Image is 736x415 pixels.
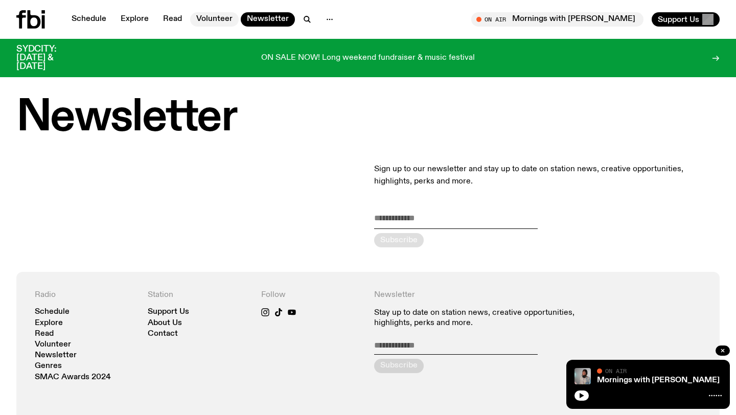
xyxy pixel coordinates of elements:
[35,362,62,370] a: Genres
[261,54,475,63] p: ON SALE NOW! Long weekend fundraiser & music festival
[261,290,362,300] h4: Follow
[652,12,720,27] button: Support Us
[148,290,248,300] h4: Station
[190,12,239,27] a: Volunteer
[574,368,591,384] img: Kana Frazer is smiling at the camera with her head tilted slightly to her left. She wears big bla...
[374,308,588,328] p: Stay up to date on station news, creative opportunities, highlights, perks and more.
[374,163,720,188] p: Sign up to our newsletter and stay up to date on station news, creative opportunities, highlights...
[605,367,627,374] span: On Air
[374,290,588,300] h4: Newsletter
[471,12,643,27] button: On AirMornings with [PERSON_NAME]
[157,12,188,27] a: Read
[65,12,112,27] a: Schedule
[35,341,71,349] a: Volunteer
[35,308,70,316] a: Schedule
[241,12,295,27] a: Newsletter
[35,374,111,381] a: SMAC Awards 2024
[35,290,135,300] h4: Radio
[374,233,424,247] button: Subscribe
[148,308,189,316] a: Support Us
[658,15,699,24] span: Support Us
[148,330,178,338] a: Contact
[35,319,63,327] a: Explore
[597,376,720,384] a: Mornings with [PERSON_NAME]
[374,359,424,373] button: Subscribe
[35,330,54,338] a: Read
[148,319,182,327] a: About Us
[114,12,155,27] a: Explore
[35,352,77,359] a: Newsletter
[16,45,82,71] h3: SYDCITY: [DATE] & [DATE]
[16,97,720,139] h1: Newsletter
